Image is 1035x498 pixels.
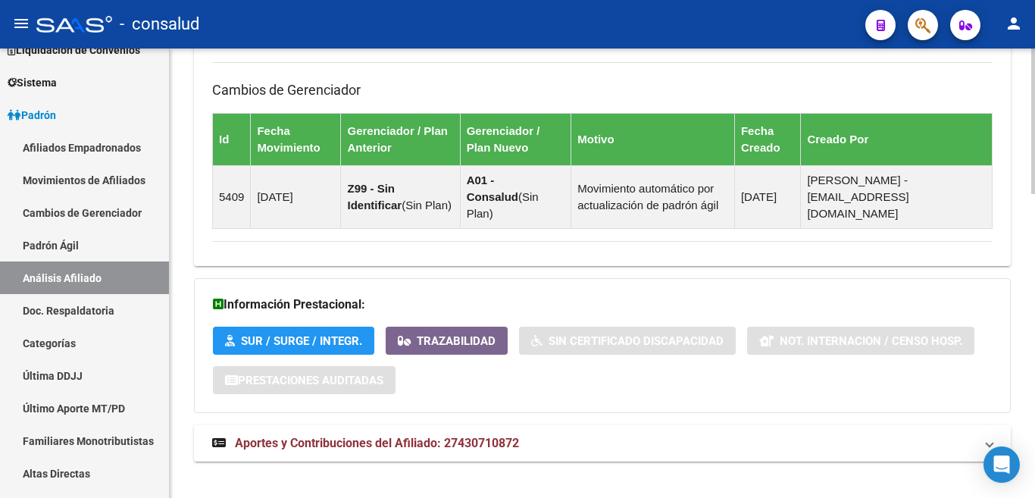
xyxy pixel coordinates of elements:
[8,107,56,124] span: Padrón
[405,199,448,211] span: Sin Plan
[235,436,519,450] span: Aportes y Contribuciones del Afiliado: 27430710872
[467,190,539,220] span: Sin Plan
[780,334,962,348] span: Not. Internacion / Censo Hosp.
[571,165,735,228] td: Movimiento automático por actualización de padrón ágil
[341,165,460,228] td: ( )
[120,8,199,41] span: - consalud
[460,165,571,228] td: ( )
[801,165,993,228] td: [PERSON_NAME] - [EMAIL_ADDRESS][DOMAIN_NAME]
[1005,14,1023,33] mat-icon: person
[341,113,460,165] th: Gerenciador / Plan Anterior
[747,327,974,355] button: Not. Internacion / Censo Hosp.
[238,374,383,387] span: Prestaciones Auditadas
[12,14,30,33] mat-icon: menu
[212,80,993,101] h3: Cambios de Gerenciador
[549,334,724,348] span: Sin Certificado Discapacidad
[213,113,251,165] th: Id
[801,113,993,165] th: Creado Por
[213,327,374,355] button: SUR / SURGE / INTEGR.
[467,174,518,203] strong: A01 - Consalud
[8,74,57,91] span: Sistema
[213,294,992,315] h3: Información Prestacional:
[213,366,396,394] button: Prestaciones Auditadas
[734,113,800,165] th: Fecha Creado
[251,165,341,228] td: [DATE]
[241,334,362,348] span: SUR / SURGE / INTEGR.
[519,327,736,355] button: Sin Certificado Discapacidad
[213,165,251,228] td: 5409
[983,446,1020,483] div: Open Intercom Messenger
[734,165,800,228] td: [DATE]
[251,113,341,165] th: Fecha Movimiento
[571,113,735,165] th: Motivo
[194,425,1011,462] mat-expansion-panel-header: Aportes y Contribuciones del Afiliado: 27430710872
[417,334,496,348] span: Trazabilidad
[8,42,140,58] span: Liquidación de Convenios
[347,182,402,211] strong: Z99 - Sin Identificar
[460,113,571,165] th: Gerenciador / Plan Nuevo
[386,327,508,355] button: Trazabilidad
